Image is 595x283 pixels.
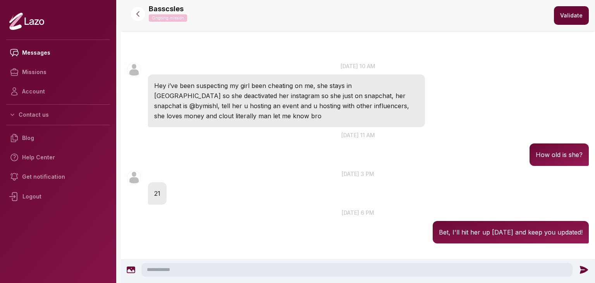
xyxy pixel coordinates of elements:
div: Logout [6,186,110,207]
a: Messages [6,43,110,62]
p: Bet, I'll hit her up [DATE] and keep you updated! [439,227,583,237]
button: Validate [554,6,589,25]
p: How old is she? [536,150,583,160]
a: Account [6,82,110,101]
a: Help Center [6,148,110,167]
p: Ongoing mission [149,14,187,22]
p: Basscsles [149,3,184,14]
p: [DATE] 11 am [121,131,595,139]
a: Get notification [6,167,110,186]
a: Blog [6,128,110,148]
p: [DATE] 3 pm [121,170,595,178]
p: Hey i’ve been suspecting my girl been cheating on me, she stays in [GEOGRAPHIC_DATA] so she deact... [154,81,419,121]
p: [DATE] 6 pm [121,209,595,217]
button: Contact us [6,108,110,122]
a: Missions [6,62,110,82]
p: 21 [154,188,160,198]
p: [DATE] 10 am [121,62,595,70]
